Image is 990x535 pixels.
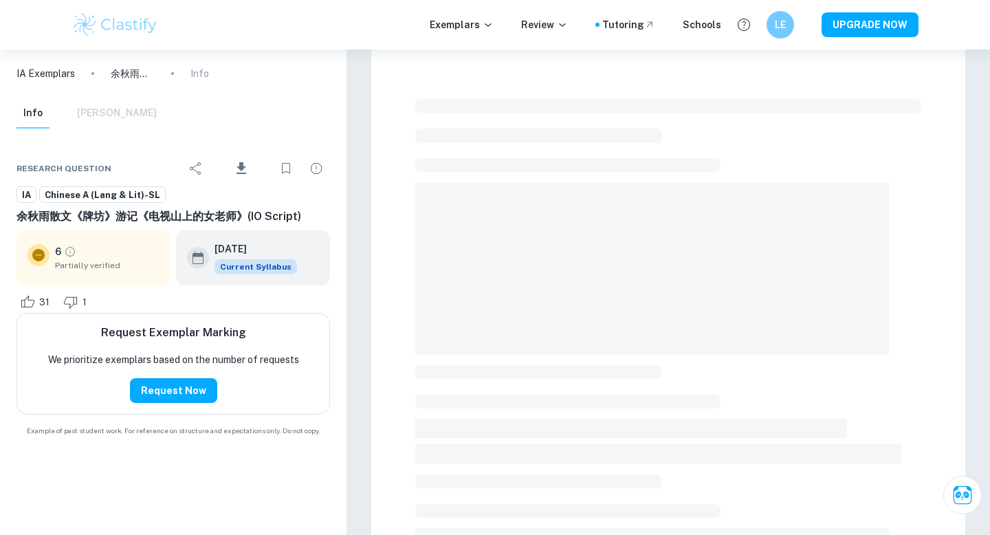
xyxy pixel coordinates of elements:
a: Schools [683,17,721,32]
span: Current Syllabus [214,259,297,274]
p: 6 [55,244,61,259]
p: Info [190,66,209,81]
p: 余秋雨散文《牌坊》游记《电视山上的女老师》(IO Script) [111,66,155,81]
span: Research question [16,162,111,175]
button: Help and Feedback [732,13,756,36]
div: Download [212,151,269,186]
a: Chinese A (Lang & Lit)-SL [39,186,166,204]
div: Dislike [60,291,94,313]
a: IA Exemplars [16,66,75,81]
a: Tutoring [602,17,655,32]
span: Example of past student work. For reference on structure and expectations only. Do not copy. [16,426,330,436]
h6: [DATE] [214,241,286,256]
button: LE [767,11,794,39]
img: Clastify logo [71,11,159,39]
span: Partially verified [55,259,159,272]
span: Chinese A (Lang & Lit)-SL [40,188,165,202]
div: Report issue [302,155,330,182]
button: UPGRADE NOW [822,12,918,37]
a: IA [16,186,36,204]
a: Grade partially verified [64,245,76,258]
p: Review [521,17,568,32]
p: Exemplars [430,17,494,32]
span: IA [17,188,36,202]
h6: 余秋雨散文《牌坊》游记《电视山上的女老师》(IO Script) [16,208,330,225]
span: 1 [75,296,94,309]
div: This exemplar is based on the current syllabus. Feel free to refer to it for inspiration/ideas wh... [214,259,297,274]
h6: LE [773,17,789,32]
button: Info [16,98,49,129]
p: We prioritize exemplars based on the number of requests [48,352,299,367]
div: Share [182,155,210,182]
div: Like [16,291,57,313]
button: Ask Clai [943,476,982,514]
h6: Request Exemplar Marking [101,325,246,341]
button: Request Now [130,378,217,403]
div: Bookmark [272,155,300,182]
span: 31 [32,296,57,309]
